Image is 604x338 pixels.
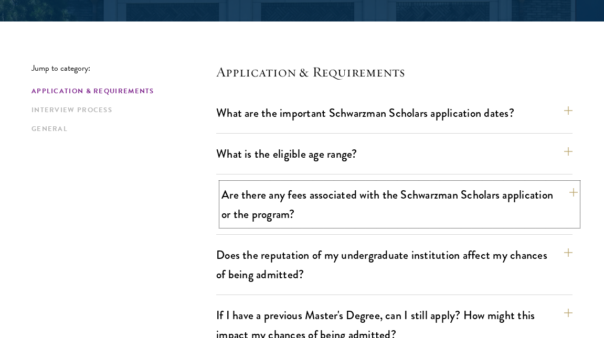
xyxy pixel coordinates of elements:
[31,63,216,73] p: Jump to category:
[216,101,573,125] button: What are the important Schwarzman Scholars application dates?
[31,124,210,135] a: General
[31,86,210,97] a: Application & Requirements
[216,63,573,80] h4: Application & Requirements
[216,243,573,286] button: Does the reputation of my undergraduate institution affect my chances of being admitted?
[221,183,578,226] button: Are there any fees associated with the Schwarzman Scholars application or the program?
[216,142,573,166] button: What is the eligible age range?
[31,105,210,116] a: Interview Process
